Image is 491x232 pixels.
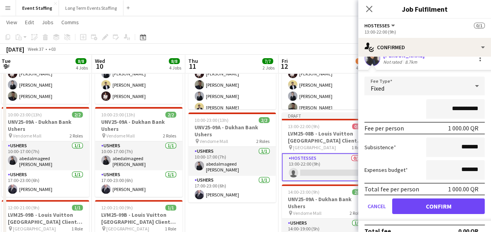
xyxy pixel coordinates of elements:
span: 8/8 [75,58,86,64]
h3: UNV25-09A - Dukhan Bank Ushers [95,118,182,132]
app-job-card: 10:00-23:00 (13h)2/2UNV25-09A - Dukhan Bank Ushers Vendome Mall2 RolesUshers1/110:00-17:00 (7h)ab... [95,107,182,197]
div: 1 000.00 QR [448,124,479,132]
span: Week 37 [26,46,45,52]
button: Cancel [364,198,389,214]
span: Hostesses [364,23,390,29]
h3: LVM25-08B - Louis Vuitton [GEOGRAPHIC_DATA] Client Advisor [282,130,369,144]
span: [GEOGRAPHIC_DATA] [106,226,149,232]
span: [GEOGRAPHIC_DATA] [293,145,336,150]
h3: UNV25-09A - Dukhan Bank Ushers [2,118,89,132]
label: Expenses budget [364,166,408,173]
span: Thu [188,57,198,64]
span: 2 Roles [256,138,270,144]
button: Hostesses [364,23,396,29]
span: 2 Roles [163,133,176,139]
span: 7/7 [262,58,273,64]
span: 8/9 [355,58,366,64]
span: 10 [94,62,105,71]
app-card-role: Ushers1/117:00-23:00 (6h)[PERSON_NAME] [2,170,89,197]
div: Draft [282,112,369,119]
span: 0/1 [474,23,485,29]
app-card-role: Ushers1/117:00-23:00 (6h)[PERSON_NAME] [95,170,182,197]
span: 12:00-21:00 (9h) [8,205,39,211]
button: Event Staffing [16,0,59,16]
span: 2/2 [259,117,270,123]
span: 1/1 [165,205,176,211]
a: View [3,17,20,27]
app-card-role: Ushers1/110:00-17:00 (7h)abedalmageed [PERSON_NAME] [2,141,89,170]
div: 1 000.00 QR [448,185,479,193]
span: 9 [0,62,11,71]
a: Edit [22,17,37,27]
app-card-role: Ushers4/416:00-00:00 (8h)[PERSON_NAME][PERSON_NAME][PERSON_NAME][PERSON_NAME] [282,55,369,115]
span: 13:00-22:00 (9h) [288,123,320,129]
span: 0/1 [352,123,363,129]
span: Wed [95,57,105,64]
button: Long Term Events Staffing [59,0,123,16]
div: 2 Jobs [262,65,275,71]
span: 2 Roles [70,133,83,139]
span: 2/2 [72,112,83,118]
app-card-role: Ushers4/416:00-00:00 (8h)[PERSON_NAME][PERSON_NAME][PERSON_NAME][PERSON_NAME] [188,55,276,115]
span: [GEOGRAPHIC_DATA] [13,226,56,232]
app-card-role: Ushers3/314:00-22:00 (8h)[PERSON_NAME][PERSON_NAME][PERSON_NAME] [95,55,182,104]
app-card-role: Ushers3/314:00-22:00 (8h)[PERSON_NAME][PERSON_NAME][PERSON_NAME] [2,55,89,104]
div: Confirmed [358,38,491,57]
div: Not rated [383,59,404,65]
h3: UNV25-09A - Dukhan Bank Ushers [282,196,369,210]
span: Vendome Mall [293,210,321,216]
app-card-role: Ushers1/110:00-17:00 (7h)abedalmageed [PERSON_NAME] [188,147,276,176]
span: 14:00-23:00 (9h) [288,189,320,195]
span: 8/8 [169,58,180,64]
div: Total fee per person [364,185,419,193]
label: Subsistence [364,144,396,151]
h3: Job Fulfilment [358,4,491,14]
div: 4 Jobs [169,65,181,71]
app-job-card: 10:00-23:00 (13h)2/2UNV25-09A - Dukhan Bank Ushers Vendome Mall2 RolesUshers1/110:00-17:00 (7h)ab... [2,107,89,197]
span: Vendome Mall [106,133,135,139]
h3: LVM25-09B - Louis Vuitton [GEOGRAPHIC_DATA] Client Advisor [2,211,89,225]
span: 2/2 [352,189,363,195]
span: 1 Role [71,226,83,232]
span: 10:00-23:00 (13h) [195,117,229,123]
span: 2/2 [165,112,176,118]
span: Jobs [42,19,54,26]
span: 12 [280,62,288,71]
app-card-role: Ushers1/110:00-17:00 (7h)abedalmageed [PERSON_NAME] [95,141,182,170]
span: 1/1 [72,205,83,211]
span: 10:00-23:00 (13h) [101,112,135,118]
div: 8.7km [404,59,419,65]
span: Fri [282,57,288,64]
div: 4 Jobs [76,65,88,71]
span: Vendome Mall [13,133,41,139]
span: 12:00-21:00 (9h) [101,205,133,211]
app-card-role: Ushers1/117:00-23:00 (6h)[PERSON_NAME] [188,176,276,202]
span: Fixed [371,84,384,92]
div: Fee per person [364,124,404,132]
app-job-card: Draft13:00-22:00 (9h)0/1LVM25-08B - Louis Vuitton [GEOGRAPHIC_DATA] Client Advisor [GEOGRAPHIC_DA... [282,112,369,181]
span: 1 Role [165,226,176,232]
div: 4 Jobs [356,65,368,71]
div: 13:00-22:00 (9h) [364,29,485,35]
span: Edit [25,19,34,26]
span: 2 Roles [350,210,363,216]
app-job-card: 10:00-23:00 (13h)2/2UNV25-09A - Dukhan Bank Ushers Vendome Mall2 RolesUshers1/110:00-17:00 (7h)ab... [188,112,276,202]
span: 11 [187,62,198,71]
span: 1 Role [352,145,363,150]
span: Vendome Mall [200,138,228,144]
div: +03 [48,46,56,52]
button: Confirm [392,198,485,214]
app-card-role: Hostesses0/113:00-22:00 (9h) [282,153,369,181]
h3: UNV25-09A - Dukhan Bank Ushers [188,124,276,138]
h3: LVM25-09B - Louis Vuitton [GEOGRAPHIC_DATA] Client Advisor [95,211,182,225]
span: View [6,19,17,26]
span: 10:00-23:00 (13h) [8,112,42,118]
a: Comms [58,17,82,27]
a: Jobs [39,17,57,27]
span: Comms [61,19,79,26]
div: [DATE] [6,45,24,53]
